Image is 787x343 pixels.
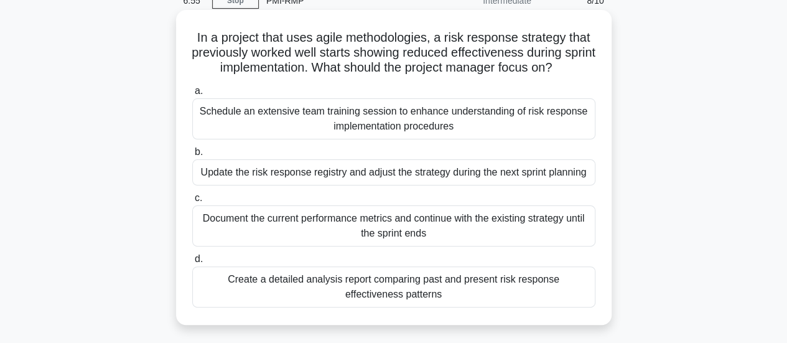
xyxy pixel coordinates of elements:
[192,98,595,139] div: Schedule an extensive team training session to enhance understanding of risk response implementat...
[195,85,203,96] span: a.
[195,192,202,203] span: c.
[195,253,203,264] span: d.
[192,266,595,308] div: Create a detailed analysis report comparing past and present risk response effectiveness patterns
[192,159,595,186] div: Update the risk response registry and adjust the strategy during the next sprint planning
[195,146,203,157] span: b.
[192,205,595,247] div: Document the current performance metrics and continue with the existing strategy until the sprint...
[191,30,597,76] h5: In a project that uses agile methodologies, a risk response strategy that previously worked well ...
